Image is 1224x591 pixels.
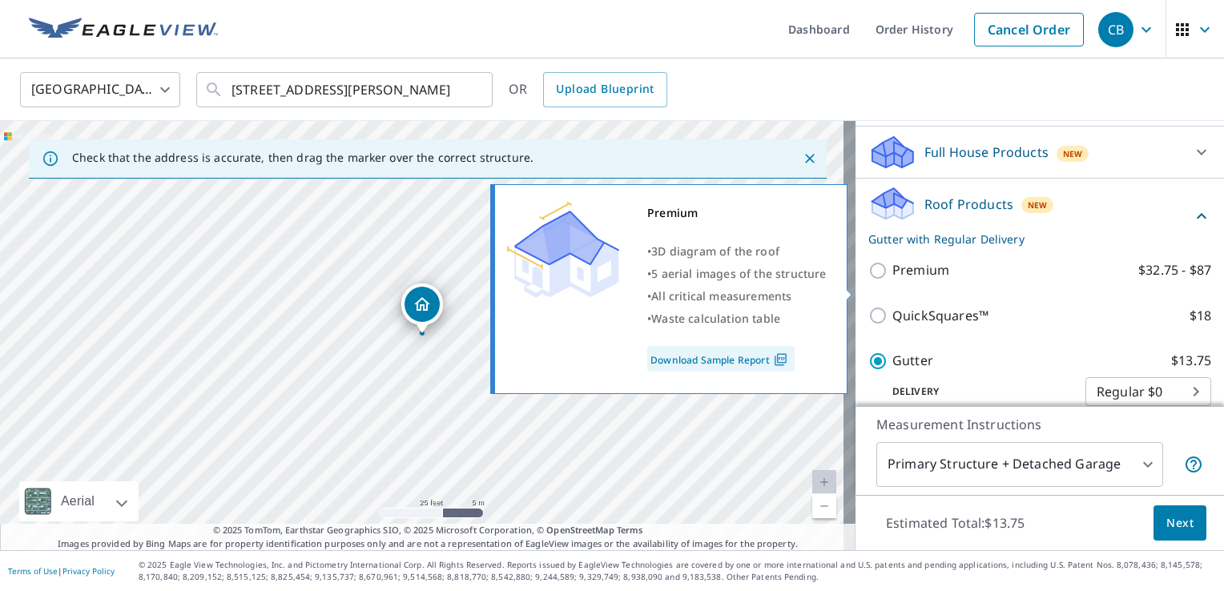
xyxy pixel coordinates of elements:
div: Full House ProductsNew [868,133,1211,171]
p: Check that the address is accurate, then drag the marker over the correct structure. [72,151,533,165]
a: OpenStreetMap [546,524,614,536]
p: $18 [1190,306,1211,326]
p: $32.75 - $87 [1138,260,1211,280]
div: Aerial [56,481,99,521]
p: Measurement Instructions [876,415,1203,434]
p: Delivery [868,384,1085,399]
a: Download Sample Report [647,346,795,372]
div: • [647,308,827,330]
p: Roof Products [924,195,1013,214]
p: Gutter [892,351,933,371]
div: [GEOGRAPHIC_DATA] [20,67,180,112]
span: All critical measurements [651,288,791,304]
p: Full House Products [924,143,1049,162]
img: Pdf Icon [770,352,791,367]
button: Next [1154,505,1206,541]
div: • [647,285,827,308]
button: Close [799,148,820,169]
a: Terms [617,524,643,536]
input: Search by address or latitude-longitude [232,67,460,112]
p: QuickSquares™ [892,306,988,326]
a: Terms of Use [8,565,58,577]
p: Premium [892,260,949,280]
div: • [647,240,827,263]
div: Premium [647,202,827,224]
span: 3D diagram of the roof [651,243,779,259]
img: Premium [507,202,619,298]
div: CB [1098,12,1133,47]
div: Roof ProductsNewGutter with Regular Delivery [868,185,1211,247]
p: Estimated Total: $13.75 [873,505,1037,541]
span: © 2025 TomTom, Earthstar Geographics SIO, © 2025 Microsoft Corporation, © [213,524,643,537]
img: EV Logo [29,18,218,42]
span: Upload Blueprint [556,79,654,99]
div: Dropped pin, building 1, Residential property, 221 NORTON RD SALTSPRING ISLAND BC V8K2P5 [401,283,443,333]
span: Next [1166,513,1194,533]
div: Aerial [19,481,139,521]
a: Current Level 20, Zoom Out [812,494,836,518]
p: | [8,566,115,576]
a: Upload Blueprint [543,72,666,107]
div: Regular $0 [1085,369,1211,414]
p: Gutter with Regular Delivery [868,231,1192,247]
a: Cancel Order [974,13,1084,46]
div: Primary Structure + Detached Garage [876,442,1163,487]
div: OR [509,72,667,107]
div: • [647,263,827,285]
p: $13.75 [1171,351,1211,371]
span: Waste calculation table [651,311,780,326]
a: Current Level 20, Zoom In Disabled [812,470,836,494]
span: Your report will include the primary structure and a detached garage if one exists. [1184,455,1203,474]
p: © 2025 Eagle View Technologies, Inc. and Pictometry International Corp. All Rights Reserved. Repo... [139,559,1216,583]
span: New [1063,147,1083,160]
a: Privacy Policy [62,565,115,577]
span: New [1028,199,1048,211]
span: 5 aerial images of the structure [651,266,826,281]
